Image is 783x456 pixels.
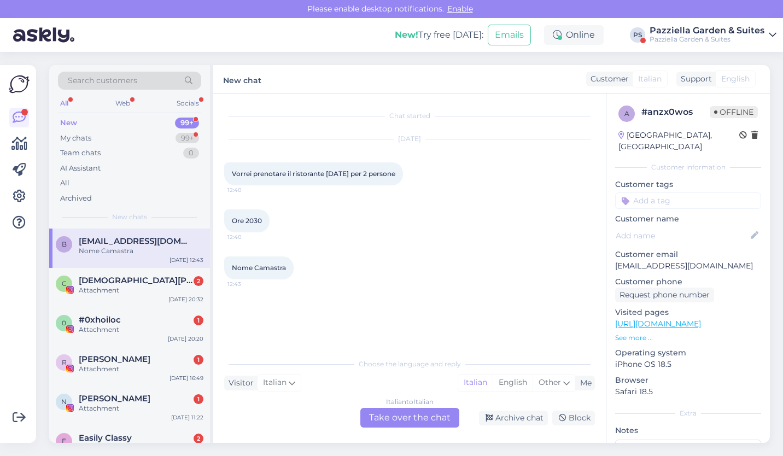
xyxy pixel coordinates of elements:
[174,96,201,110] div: Socials
[62,358,67,366] span: R
[79,246,203,256] div: Nome Camastra
[544,25,604,45] div: Online
[79,325,203,335] div: Attachment
[183,148,199,159] div: 0
[61,397,67,406] span: N
[444,4,476,14] span: Enable
[615,347,761,359] p: Operating system
[227,186,268,194] span: 12:40
[618,130,739,153] div: [GEOGRAPHIC_DATA], [GEOGRAPHIC_DATA]
[60,148,101,159] div: Team chats
[194,315,203,325] div: 1
[615,276,761,288] p: Customer phone
[624,109,629,118] span: a
[710,106,758,118] span: Offline
[79,364,203,374] div: Attachment
[170,374,203,382] div: [DATE] 16:49
[615,213,761,225] p: Customer name
[176,133,199,144] div: 99+
[194,394,203,404] div: 1
[194,434,203,443] div: 2
[552,411,595,425] div: Block
[168,335,203,343] div: [DATE] 20:20
[112,212,147,222] span: New chats
[615,333,761,343] p: See more ...
[650,35,764,44] div: Pazziella Garden & Suites
[68,75,137,86] span: Search customers
[615,260,761,272] p: [EMAIL_ADDRESS][DOMAIN_NAME]
[615,179,761,190] p: Customer tags
[493,375,533,391] div: English
[263,377,287,389] span: Italian
[168,295,203,303] div: [DATE] 20:32
[676,73,712,85] div: Support
[175,118,199,128] div: 99+
[630,27,645,43] div: PS
[194,355,203,365] div: 1
[62,437,66,445] span: E
[641,106,710,119] div: # anzx0wos
[586,73,629,85] div: Customer
[395,28,483,42] div: Try free [DATE]:
[650,26,776,44] a: Pazziella Garden & SuitesPazziella Garden & Suites
[615,319,701,329] a: [URL][DOMAIN_NAME]
[62,319,66,327] span: 0
[224,111,595,121] div: Chat started
[224,377,254,389] div: Visitor
[638,73,662,85] span: Italian
[232,217,262,225] span: Ore 2030
[113,96,132,110] div: Web
[79,404,203,413] div: Attachment
[79,236,192,246] span: bcamastra@gmail.com
[60,118,77,128] div: New
[721,73,750,85] span: English
[223,72,261,86] label: New chat
[62,240,67,248] span: b
[232,264,286,272] span: Nome Camastra
[170,256,203,264] div: [DATE] 12:43
[615,408,761,418] div: Extra
[615,375,761,386] p: Browser
[616,230,749,242] input: Add name
[224,359,595,369] div: Choose the language and reply
[79,433,132,443] span: Easily Classy
[488,25,531,45] button: Emails
[60,163,101,174] div: AI Assistant
[60,178,69,189] div: All
[60,133,91,144] div: My chats
[615,249,761,260] p: Customer email
[9,74,30,95] img: Askly Logo
[650,26,764,35] div: Pazziella Garden & Suites
[386,397,434,407] div: Italian to Italian
[224,134,595,144] div: [DATE]
[395,30,418,40] b: New!
[58,96,71,110] div: All
[60,193,92,204] div: Archived
[79,354,150,364] span: Rozalia Mancewicz
[79,394,150,404] span: Naike Vittoria Cua
[79,285,203,295] div: Attachment
[615,307,761,318] p: Visited pages
[615,162,761,172] div: Customer information
[227,233,268,241] span: 12:40
[458,375,493,391] div: Italian
[360,408,459,428] div: Take over the chat
[615,288,714,302] div: Request phone number
[615,192,761,209] input: Add a tag
[615,386,761,397] p: Safari 18.5
[539,377,561,387] span: Other
[615,425,761,436] p: Notes
[576,377,592,389] div: Me
[232,169,395,178] span: Vorrei prenotare il ristorante [DATE] per 2 persone
[194,276,203,286] div: 2
[615,359,761,370] p: iPhone OS 18.5
[62,279,67,288] span: C
[171,413,203,422] div: [DATE] 11:22
[479,411,548,425] div: Archive chat
[227,280,268,288] span: 12:43
[79,276,192,285] span: CRISTIANE REZENDE
[79,315,121,325] span: #0xhoiloc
